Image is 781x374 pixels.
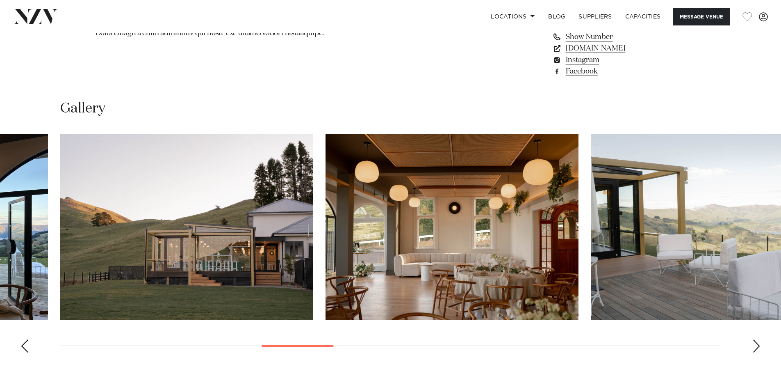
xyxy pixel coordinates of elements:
[552,54,686,66] a: Instagram
[552,43,686,54] a: [DOMAIN_NAME]
[60,134,313,320] swiper-slide: 8 / 23
[326,134,578,320] swiper-slide: 9 / 23
[542,8,572,25] a: BLOG
[619,8,667,25] a: Capacities
[484,8,542,25] a: Locations
[60,99,105,118] h2: Gallery
[552,66,686,77] a: Facebook
[552,31,686,43] a: Show Number
[13,9,58,24] img: nzv-logo.png
[572,8,618,25] a: SUPPLIERS
[673,8,730,25] button: Message Venue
